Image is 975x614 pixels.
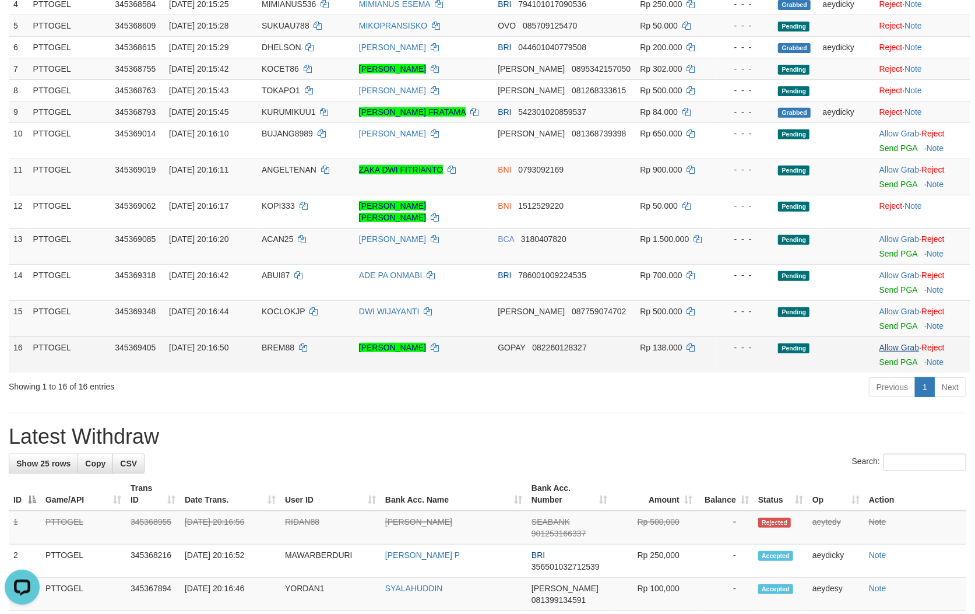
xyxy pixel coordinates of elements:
span: Copy 087759074702 to clipboard [572,307,626,316]
span: · [879,271,921,280]
td: 13 [9,228,29,264]
span: Rp 500.000 [640,86,682,95]
td: Rp 100,000 [612,578,697,611]
span: Pending [778,202,809,212]
td: - [697,511,754,545]
span: [DATE] 20:15:28 [169,21,228,30]
td: · [875,195,970,228]
span: Copy 1512529220 to clipboard [518,201,564,210]
span: Copy 081368739398 to clipboard [572,129,626,138]
td: · [875,58,970,79]
a: Copy [78,454,113,473]
td: · [875,264,970,300]
span: Rp 84.000 [640,107,678,117]
span: [DATE] 20:16:10 [169,129,228,138]
td: 11 [9,159,29,195]
span: Copy 356501032712539 to clipboard [532,562,600,571]
div: - - - [721,233,769,245]
td: [DATE] 20:16:56 [180,511,280,545]
span: [DATE] 20:15:43 [169,86,228,95]
td: aeytedy [808,511,864,545]
span: GOPAY [498,343,525,352]
td: 6 [9,36,29,58]
span: Rp 138.000 [640,343,682,352]
td: 10 [9,122,29,159]
div: - - - [721,269,769,281]
span: [DATE] 20:16:20 [169,234,228,244]
span: [PERSON_NAME] [498,64,565,73]
th: Amount: activate to sort column ascending [612,478,697,511]
span: 345368763 [115,86,156,95]
a: Note [927,285,944,294]
span: Show 25 rows [16,459,71,468]
a: Note [904,107,922,117]
div: - - - [721,342,769,353]
a: [PERSON_NAME] [385,517,452,527]
a: Reject [879,201,903,210]
a: Reject [879,64,903,73]
span: · [879,165,921,174]
span: OVO [498,21,516,30]
span: Copy 0895342157050 to clipboard [572,64,631,73]
div: - - - [721,63,769,75]
a: SYALAHUDDIN [385,584,443,593]
a: Allow Grab [879,307,919,316]
a: Next [934,377,966,397]
a: Reject [879,86,903,95]
th: Bank Acc. Number: activate to sort column ascending [527,478,612,511]
td: PTTOGEL [29,101,111,122]
span: [PERSON_NAME] [498,129,565,138]
span: KOCLOKJP [262,307,305,316]
a: Note [904,43,922,52]
th: Trans ID: activate to sort column ascending [126,478,180,511]
span: 345369019 [115,165,156,174]
td: 1 [9,511,41,545]
td: PTTOGEL [29,195,111,228]
span: BRI [498,107,511,117]
td: · [875,300,970,336]
span: 345369014 [115,129,156,138]
a: Send PGA [879,249,917,258]
td: PTTOGEL [29,122,111,159]
span: Copy 786001009224535 to clipboard [518,271,586,280]
a: Note [927,249,944,258]
a: Send PGA [879,321,917,331]
td: · [875,101,970,122]
th: Bank Acc. Name: activate to sort column ascending [381,478,527,511]
span: SEABANK [532,517,570,527]
span: Copy 0793092169 to clipboard [518,165,564,174]
td: PTTOGEL [41,511,126,545]
a: Note [927,357,944,367]
span: Pending [778,86,809,96]
td: · [875,336,970,373]
span: 345368609 [115,21,156,30]
span: [DATE] 20:15:45 [169,107,228,117]
td: YORDAN1 [280,578,381,611]
a: [PERSON_NAME] P [385,550,460,560]
span: Copy 081399134591 to clipboard [532,595,586,605]
span: [DATE] 20:16:44 [169,307,228,316]
span: 345369405 [115,343,156,352]
td: RIDAN88 [280,511,381,545]
span: Rp 700.000 [640,271,682,280]
span: Accepted [758,551,793,561]
span: Grabbed [778,43,811,53]
td: PTTOGEL [29,264,111,300]
span: [PERSON_NAME] [532,584,599,593]
td: Rp 500,000 [612,511,697,545]
span: BCA [498,234,514,244]
h1: Latest Withdraw [9,425,966,448]
span: BRI [498,43,511,52]
span: CSV [120,459,137,468]
span: Pending [778,22,809,31]
td: MAWARBERDURI [280,545,381,578]
td: · [875,79,970,101]
td: · [875,36,970,58]
td: [DATE] 20:16:46 [180,578,280,611]
button: Open LiveChat chat widget [5,5,40,40]
a: Note [904,86,922,95]
td: · [875,122,970,159]
span: 345369085 [115,234,156,244]
a: [PERSON_NAME] [359,129,426,138]
a: Allow Grab [879,271,919,280]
